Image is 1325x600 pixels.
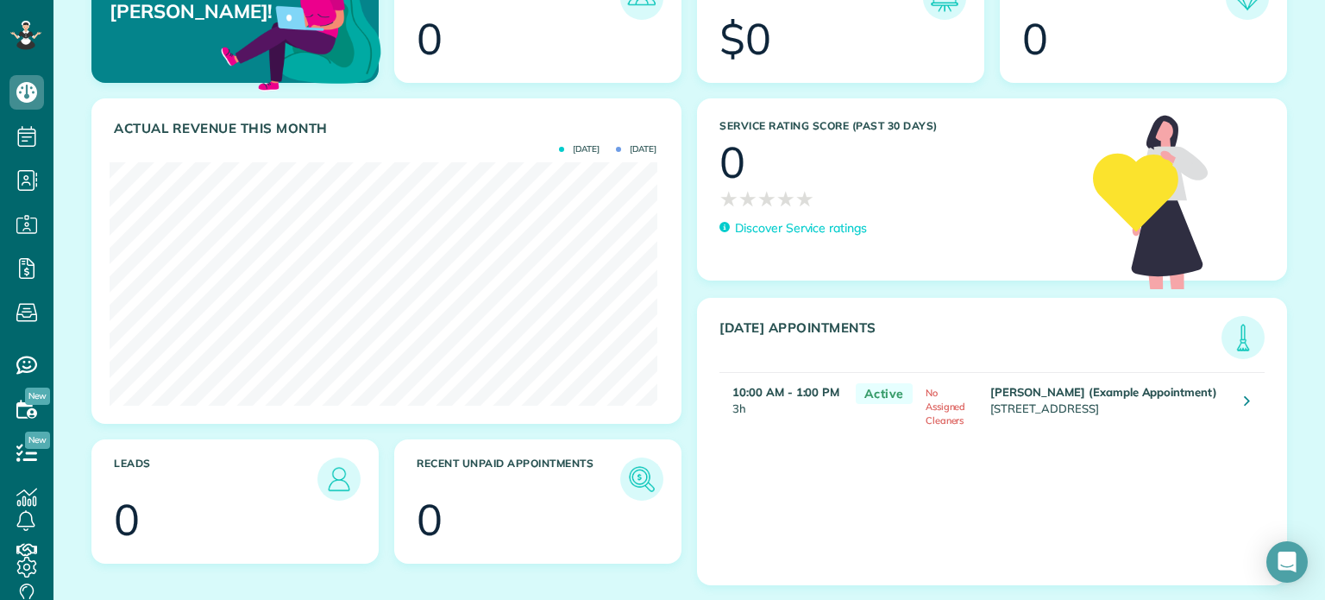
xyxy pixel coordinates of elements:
td: 3h [719,372,847,434]
div: 0 [417,17,443,60]
span: No Assigned Cleaners [926,387,966,426]
span: [DATE] [616,145,656,154]
h3: [DATE] Appointments [719,320,1221,359]
span: Active [856,383,913,405]
strong: [PERSON_NAME] (Example Appointment) [990,385,1217,399]
span: ★ [776,184,795,214]
div: 0 [417,498,443,541]
span: New [25,432,50,449]
h3: Actual Revenue this month [114,121,663,136]
div: Open Intercom Messenger [1266,541,1308,583]
h3: Service Rating score (past 30 days) [719,120,1076,132]
div: 0 [114,498,140,541]
h3: Recent unpaid appointments [417,458,620,501]
img: icon_leads-1bed01f49abd5b7fead27621c3d59655bb73ed531f8eeb49469d10e621d6b896.png [322,462,356,496]
span: New [25,388,50,405]
span: ★ [795,184,814,214]
img: icon_unpaid_appointments-47b8ce3997adf2238b356f14209ab4cced10bd1f174958f3ca8f1d0dd7fffeee.png [625,462,659,496]
div: 0 [1022,17,1048,60]
img: icon_todays_appointments-901f7ab196bb0bea1936b74009e4eb5ffbc2d2711fa7634e0d609ed5ef32b18b.png [1226,320,1260,355]
span: ★ [738,184,757,214]
strong: 10:00 AM - 1:00 PM [732,385,839,399]
div: 0 [719,141,745,184]
h3: Leads [114,458,317,501]
p: Discover Service ratings [735,219,867,237]
td: [STREET_ADDRESS] [986,372,1231,434]
span: ★ [757,184,776,214]
div: $0 [719,17,771,60]
span: ★ [719,184,738,214]
span: [DATE] [559,145,600,154]
a: Discover Service ratings [719,219,867,237]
